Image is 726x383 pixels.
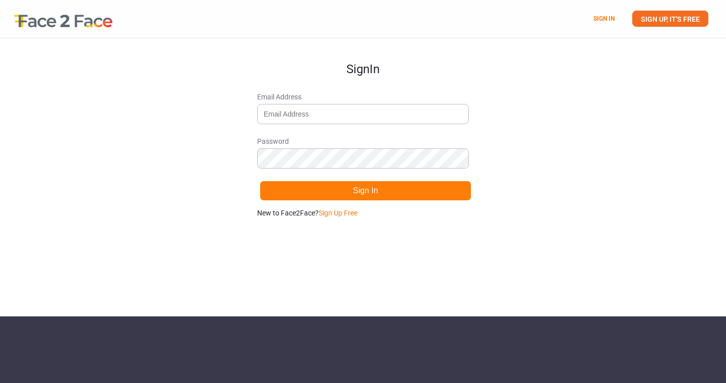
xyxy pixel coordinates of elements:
a: Sign Up Free [319,209,357,217]
input: Password [257,148,469,169]
a: SIGN IN [593,15,615,22]
span: Password [257,136,469,146]
button: Sign In [260,181,471,201]
a: SIGN UP, IT'S FREE [632,11,708,27]
span: Email Address [257,92,469,102]
input: Email Address [257,104,469,124]
h1: Sign In [257,38,469,76]
p: New to Face2Face? [257,208,469,218]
